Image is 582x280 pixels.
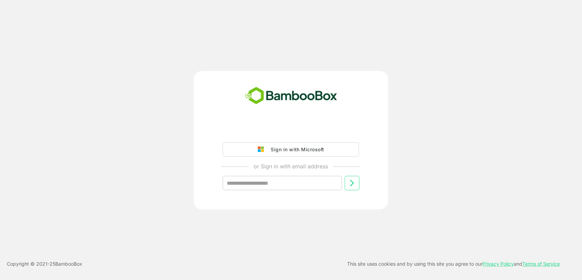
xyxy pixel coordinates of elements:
[254,162,328,170] p: or Sign in with email address
[522,261,560,267] a: Terms of Service
[258,146,267,153] img: google
[241,85,341,107] img: bamboobox
[7,260,82,268] p: Copyright © 2021- 25 BambooBox
[223,142,359,157] button: Sign in with Microsoft
[347,260,560,268] p: This site uses cookies and by using this site you agree to our and
[267,145,324,154] div: Sign in with Microsoft
[482,261,514,267] a: Privacy Policy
